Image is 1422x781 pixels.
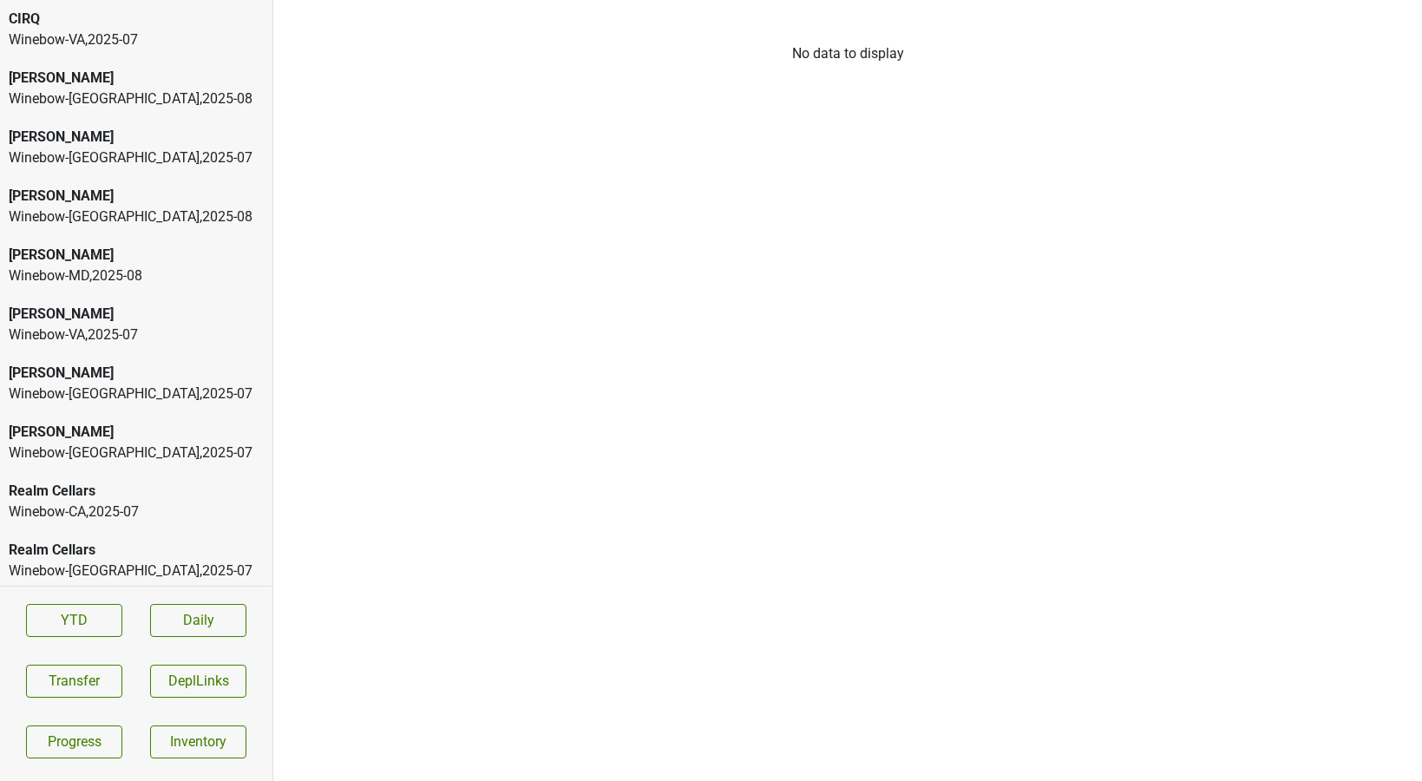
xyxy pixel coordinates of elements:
div: [PERSON_NAME] [9,304,264,325]
div: Winebow-[GEOGRAPHIC_DATA] , 2025 - 07 [9,561,264,581]
div: No data to display [273,43,1422,64]
div: [PERSON_NAME] [9,68,264,89]
div: Winebow-[GEOGRAPHIC_DATA] , 2025 - 07 [9,443,264,463]
div: Winebow-CA , 2025 - 07 [9,502,264,522]
div: Winebow-VA , 2025 - 07 [9,30,264,50]
div: Winebow-VA , 2025 - 07 [9,325,264,345]
div: Winebow-[GEOGRAPHIC_DATA] , 2025 - 08 [9,89,264,109]
a: Progress [26,725,122,758]
div: CIRQ [9,9,264,30]
div: Realm Cellars [9,481,264,502]
button: DeplLinks [150,665,246,698]
div: [PERSON_NAME] [9,245,264,266]
a: Inventory [150,725,246,758]
div: Winebow-MD , 2025 - 08 [9,266,264,286]
div: Realm Cellars [9,540,264,561]
div: Winebow-[GEOGRAPHIC_DATA] , 2025 - 07 [9,148,264,168]
div: [PERSON_NAME] [9,363,264,384]
a: Daily [150,604,246,637]
button: Transfer [26,665,122,698]
div: [PERSON_NAME] [9,186,264,207]
div: [PERSON_NAME] [9,422,264,443]
div: Winebow-[GEOGRAPHIC_DATA] , 2025 - 08 [9,207,264,227]
a: YTD [26,604,122,637]
div: Winebow-[GEOGRAPHIC_DATA] , 2025 - 07 [9,384,264,404]
div: [PERSON_NAME] [9,127,264,148]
